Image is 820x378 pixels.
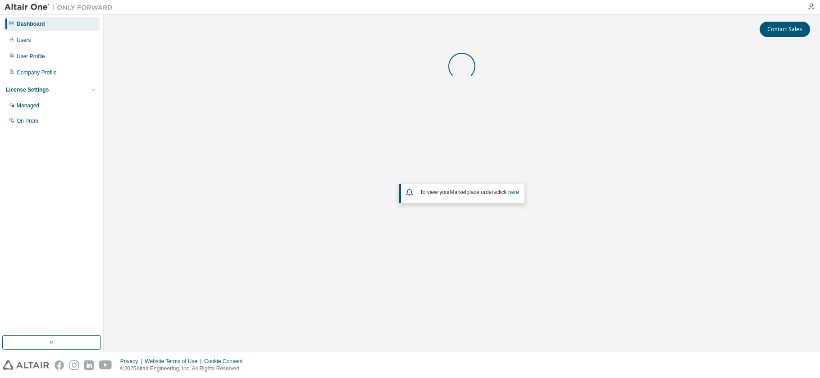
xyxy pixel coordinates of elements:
div: Dashboard [17,20,45,28]
div: Website Terms of Use [145,358,204,365]
div: Managed [17,102,39,109]
img: linkedin.svg [84,360,94,370]
img: Altair One [5,3,117,12]
img: youtube.svg [99,360,112,370]
img: altair_logo.svg [3,360,49,370]
img: facebook.svg [55,360,64,370]
p: © 2025 Altair Engineering, Inc. All Rights Reserved. [120,365,248,373]
em: Marketplace orders [450,189,497,195]
div: License Settings [6,86,49,93]
div: User Profile [17,53,45,60]
div: On Prem [17,117,38,124]
div: Cookie Consent [204,358,248,365]
div: Privacy [120,358,145,365]
a: here [508,189,519,195]
div: Users [17,37,31,44]
img: instagram.svg [69,360,79,370]
div: Company Profile [17,69,57,76]
span: To view your click [420,189,519,195]
button: Contact Sales [760,22,810,37]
